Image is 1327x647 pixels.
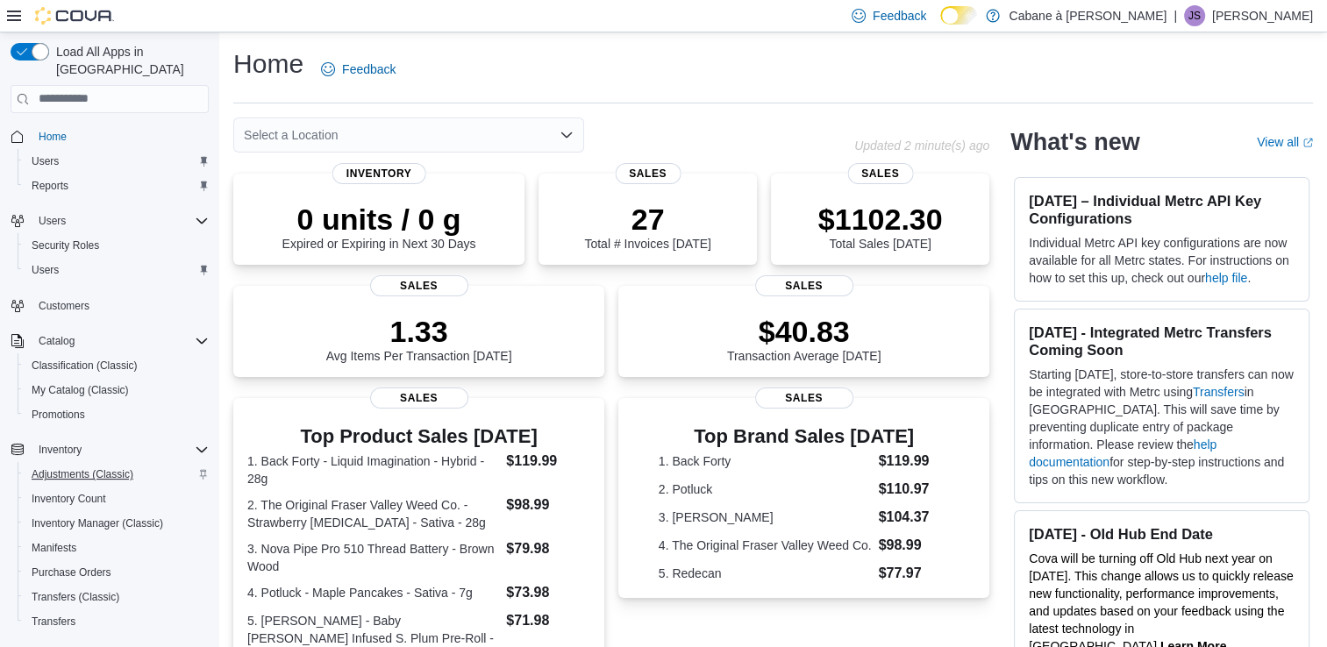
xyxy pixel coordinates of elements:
dt: 2. The Original Fraser Valley Weed Co. - Strawberry [MEDICAL_DATA] - Sativa - 28g [247,496,499,531]
svg: External link [1302,138,1313,148]
span: Inventory Manager (Classic) [25,513,209,534]
span: Catalog [32,331,209,352]
span: Transfers (Classic) [32,590,119,604]
span: Inventory [332,163,426,184]
span: Sales [755,275,853,296]
button: Users [18,149,216,174]
input: Dark Mode [940,6,977,25]
h3: [DATE] - Integrated Metrc Transfers Coming Soon [1029,323,1295,359]
span: Feedback [873,7,926,25]
div: Expired or Expiring in Next 30 Days [282,202,476,251]
span: Transfers [25,611,209,632]
span: Users [39,214,66,228]
span: Sales [615,163,681,184]
dd: $104.37 [879,507,950,528]
button: Promotions [18,402,216,427]
span: JS [1188,5,1201,26]
dt: 2. Potluck [659,480,872,498]
span: Purchase Orders [32,565,111,579]
span: Customers [32,295,209,316]
div: Total # Invoices [DATE] [584,202,710,251]
dd: $73.98 [506,582,590,603]
dd: $110.97 [879,479,950,500]
h2: What's new [1010,128,1139,156]
span: Home [32,125,209,147]
span: Customers [39,299,89,313]
a: Users [25,151,66,172]
a: Transfers (Classic) [25,587,126,608]
span: Users [32,263,59,277]
dd: $119.99 [879,451,950,472]
dd: $98.99 [879,535,950,556]
p: $40.83 [727,314,881,349]
span: Promotions [25,404,209,425]
button: Users [4,209,216,233]
button: Inventory Count [18,487,216,511]
p: Updated 2 minute(s) ago [854,139,989,153]
a: Reports [25,175,75,196]
button: Security Roles [18,233,216,258]
p: Starting [DATE], store-to-store transfers can now be integrated with Metrc using in [GEOGRAPHIC_D... [1029,366,1295,488]
span: Home [39,130,67,144]
button: Inventory [4,437,216,462]
a: Home [32,126,74,147]
dt: 1. Back Forty [659,452,872,470]
p: 1.33 [326,314,512,349]
span: Inventory Manager (Classic) [32,516,163,530]
h3: Top Product Sales [DATE] [247,426,590,447]
div: Total Sales [DATE] [818,202,943,251]
a: Manifests [25,537,83,558]
a: Classification (Classic) [25,355,145,376]
span: Inventory Count [25,488,209,509]
span: Adjustments (Classic) [32,467,133,481]
button: Classification (Classic) [18,353,216,378]
span: Users [32,154,59,168]
button: My Catalog (Classic) [18,378,216,402]
span: Inventory [39,443,82,457]
a: Transfers [25,611,82,632]
span: Security Roles [25,235,209,256]
h3: [DATE] – Individual Metrc API Key Configurations [1029,192,1295,227]
span: Adjustments (Classic) [25,464,209,485]
a: Customers [32,295,96,316]
span: Classification (Classic) [32,359,138,373]
span: My Catalog (Classic) [25,380,209,401]
span: My Catalog (Classic) [32,383,129,397]
dt: 5. Redecan [659,565,872,582]
p: Individual Metrc API key configurations are now available for all Metrc states. For instructions ... [1029,234,1295,287]
span: Users [25,260,209,281]
dd: $77.97 [879,563,950,584]
a: Feedback [314,52,403,87]
span: Users [25,151,209,172]
a: My Catalog (Classic) [25,380,136,401]
button: Manifests [18,536,216,560]
img: Cova [35,7,114,25]
dt: 4. Potluck - Maple Pancakes - Sativa - 7g [247,584,499,601]
button: Catalog [4,329,216,353]
p: 27 [584,202,710,237]
button: Catalog [32,331,82,352]
button: Open list of options [560,128,574,142]
a: Transfers [1193,385,1245,399]
button: Transfers [18,609,216,634]
a: help documentation [1029,437,1216,469]
a: Promotions [25,404,92,425]
p: | [1174,5,1177,26]
a: help file [1205,271,1247,285]
span: Reports [32,179,68,193]
div: Avg Items Per Transaction [DATE] [326,314,512,363]
span: Reports [25,175,209,196]
button: Adjustments (Classic) [18,462,216,487]
a: Inventory Count [25,488,113,509]
h1: Home [233,46,303,82]
a: Inventory Manager (Classic) [25,513,170,534]
span: Transfers (Classic) [25,587,209,608]
p: [PERSON_NAME] [1212,5,1313,26]
dt: 1. Back Forty - Liquid Imagination - Hybrid - 28g [247,452,499,487]
dd: $119.99 [506,451,590,472]
span: Security Roles [32,238,99,252]
button: Users [18,258,216,282]
p: Cabane à [PERSON_NAME] [1009,5,1166,26]
button: Purchase Orders [18,560,216,585]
